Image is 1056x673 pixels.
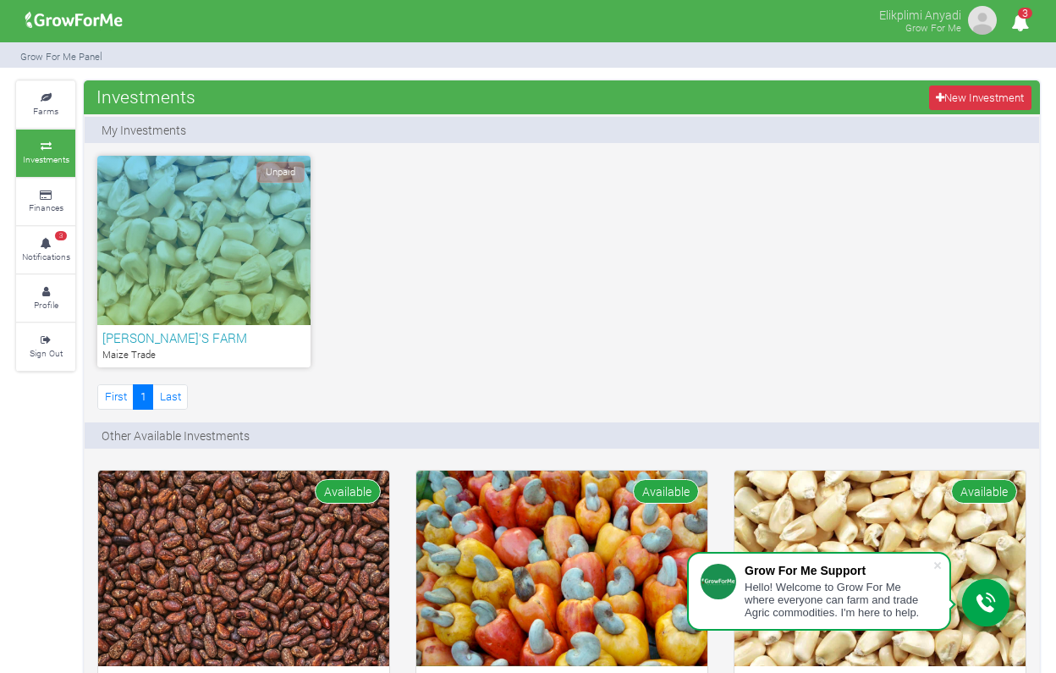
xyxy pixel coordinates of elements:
[97,156,311,367] a: Unpaid [PERSON_NAME]'S FARM Maize Trade
[16,130,75,176] a: Investments
[1004,3,1037,41] i: Notifications
[16,227,75,273] a: 3 Notifications
[734,471,1026,666] img: growforme image
[133,384,153,409] a: 1
[905,21,961,34] small: Grow For Me
[16,179,75,225] a: Finances
[745,581,932,619] div: Hello! Welcome to Grow For Me where everyone can farm and trade Agric commodities. I'm here to help.
[30,347,63,359] small: Sign Out
[20,50,102,63] small: Grow For Me Panel
[633,479,699,504] span: Available
[256,162,305,183] span: Unpaid
[102,121,186,139] p: My Investments
[29,201,63,213] small: Finances
[102,330,305,345] h6: [PERSON_NAME]'S FARM
[16,323,75,370] a: Sign Out
[315,479,381,504] span: Available
[55,231,67,241] span: 3
[965,3,999,37] img: growforme image
[745,564,932,577] div: Grow For Me Support
[951,479,1017,504] span: Available
[97,384,134,409] a: First
[416,471,707,666] img: growforme image
[1018,8,1032,19] span: 3
[879,3,961,24] p: Elikplimi Anyadi
[97,384,188,409] nav: Page Navigation
[102,348,305,362] p: Maize Trade
[16,275,75,322] a: Profile
[152,384,188,409] a: Last
[33,105,58,117] small: Farms
[98,471,389,666] img: growforme image
[1004,16,1037,32] a: 3
[102,427,250,444] p: Other Available Investments
[19,3,129,37] img: growforme image
[929,86,1031,110] a: New Investment
[22,251,70,262] small: Notifications
[92,80,200,113] span: Investments
[34,299,58,311] small: Profile
[23,153,69,165] small: Investments
[16,81,75,128] a: Farms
